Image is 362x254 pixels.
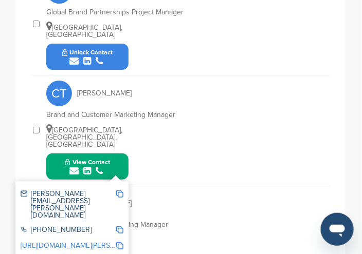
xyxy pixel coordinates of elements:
[62,49,113,56] span: Unlock Contact
[321,213,354,246] iframe: Button to launch messaging window
[46,111,201,119] div: Brand and Customer Marketing Manager
[46,23,122,39] span: [GEOGRAPHIC_DATA], [GEOGRAPHIC_DATA]
[116,190,123,198] img: Copy
[116,226,123,233] img: Copy
[21,190,116,219] div: [PERSON_NAME][EMAIL_ADDRESS][PERSON_NAME][DOMAIN_NAME]
[116,242,123,249] img: Copy
[65,159,110,166] span: View Contact
[46,81,72,106] span: CT
[50,42,125,72] button: Unlock Contact
[46,9,201,16] div: Global Brand Partnerships Project Manager
[21,241,146,250] a: [URL][DOMAIN_NAME][PERSON_NAME]
[52,151,122,182] button: View Contact
[46,126,122,149] span: [GEOGRAPHIC_DATA], [GEOGRAPHIC_DATA], [GEOGRAPHIC_DATA]
[77,90,132,97] span: [PERSON_NAME]
[21,226,116,235] div: [PHONE_NUMBER]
